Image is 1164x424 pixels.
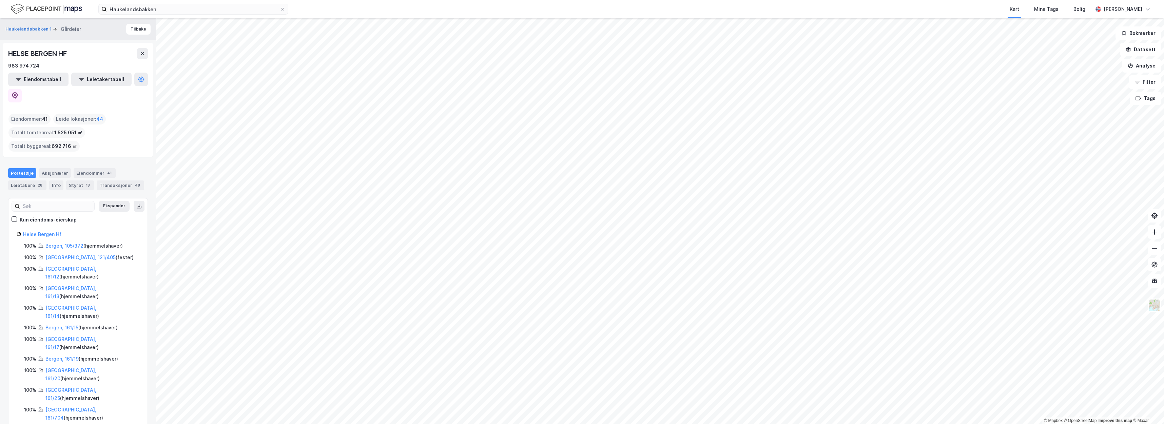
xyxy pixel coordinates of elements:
[1104,5,1142,13] div: [PERSON_NAME]
[45,242,123,250] div: ( hjemmelshaver )
[45,407,96,421] a: [GEOGRAPHIC_DATA], 161/704
[45,356,79,362] a: Bergen, 161/19
[49,180,63,190] div: Info
[66,180,94,190] div: Styret
[1064,418,1097,423] a: OpenStreetMap
[45,324,118,332] div: ( hjemmelshaver )
[20,216,77,224] div: Kun eiendoms-eierskap
[1120,43,1161,56] button: Datasett
[24,355,36,363] div: 100%
[107,4,280,14] input: Søk på adresse, matrikkel, gårdeiere, leietakere eller personer
[1130,92,1161,105] button: Tags
[45,366,139,383] div: ( hjemmelshaver )
[11,3,82,15] img: logo.f888ab2527a4732fd821a326f86c7f29.svg
[24,366,36,374] div: 100%
[45,265,139,281] div: ( hjemmelshaver )
[1099,418,1132,423] a: Improve this map
[45,254,116,260] a: [GEOGRAPHIC_DATA], 121/405
[96,115,103,123] span: 44
[84,182,91,189] div: 18
[52,142,77,150] span: 692 716 ㎡
[1034,5,1059,13] div: Mine Tags
[45,355,118,363] div: ( hjemmelshaver )
[1044,418,1063,423] a: Mapbox
[24,335,36,343] div: 100%
[45,284,139,301] div: ( hjemmelshaver )
[20,201,94,211] input: Søk
[45,336,96,350] a: [GEOGRAPHIC_DATA], 161/17
[8,114,51,124] div: Eiendommer :
[1010,5,1019,13] div: Kart
[45,285,96,299] a: [GEOGRAPHIC_DATA], 161/13
[1129,75,1161,89] button: Filter
[45,335,139,351] div: ( hjemmelshaver )
[8,62,39,70] div: 983 974 724
[99,201,130,212] button: Ekspander
[23,231,61,237] a: Helse Bergen Hf
[45,305,96,319] a: [GEOGRAPHIC_DATA], 161/14
[134,182,141,189] div: 48
[45,243,83,249] a: Bergen, 105/372
[8,73,69,86] button: Eiendomstabell
[1130,391,1164,424] div: Kontrollprogram for chat
[45,325,78,330] a: Bergen, 161/15
[45,406,139,422] div: ( hjemmelshaver )
[45,367,96,381] a: [GEOGRAPHIC_DATA], 161/20
[24,253,36,262] div: 100%
[45,253,134,262] div: ( fester )
[106,170,113,176] div: 41
[1148,299,1161,312] img: Z
[1130,391,1164,424] iframe: Chat Widget
[45,387,96,401] a: [GEOGRAPHIC_DATA], 161/25
[54,129,82,137] span: 1 525 051 ㎡
[24,406,36,414] div: 100%
[71,73,132,86] button: Leietakertabell
[24,284,36,292] div: 100%
[45,266,96,280] a: [GEOGRAPHIC_DATA], 161/12
[74,168,116,178] div: Eiendommer
[45,304,139,320] div: ( hjemmelshaver )
[61,25,81,33] div: Gårdeier
[8,141,80,152] div: Totalt byggareal :
[24,265,36,273] div: 100%
[24,242,36,250] div: 100%
[97,180,144,190] div: Transaksjoner
[53,114,106,124] div: Leide lokasjoner :
[126,24,151,35] button: Tilbake
[5,26,53,33] button: Haukelandsbakken 1
[1115,26,1161,40] button: Bokmerker
[8,180,46,190] div: Leietakere
[1122,59,1161,73] button: Analyse
[8,127,85,138] div: Totalt tomteareal :
[24,324,36,332] div: 100%
[24,304,36,312] div: 100%
[39,168,71,178] div: Aksjonærer
[1073,5,1085,13] div: Bolig
[8,48,68,59] div: HELSE BERGEN HF
[24,386,36,394] div: 100%
[8,168,36,178] div: Portefølje
[42,115,48,123] span: 41
[36,182,44,189] div: 28
[45,386,139,402] div: ( hjemmelshaver )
